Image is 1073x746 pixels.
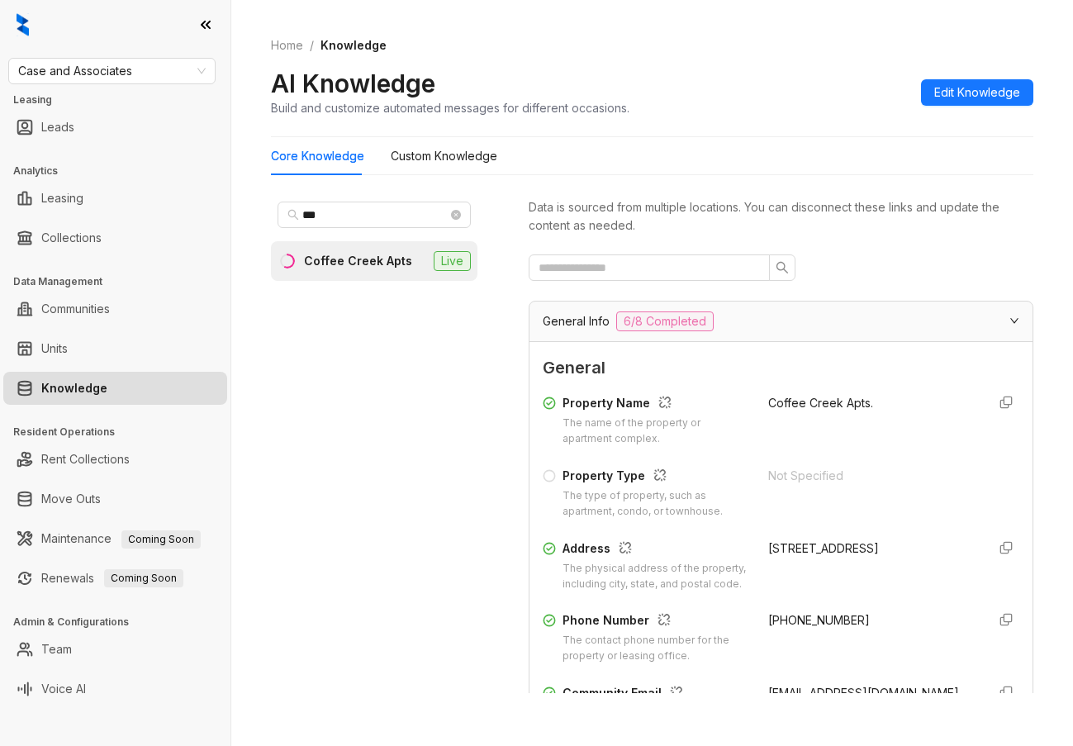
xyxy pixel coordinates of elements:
div: Custom Knowledge [391,147,497,165]
span: [PHONE_NUMBER] [768,613,870,627]
div: Not Specified [768,467,974,485]
li: Leads [3,111,227,144]
div: The type of property, such as apartment, condo, or townhouse. [563,488,748,520]
h2: AI Knowledge [271,68,435,99]
li: Move Outs [3,482,227,516]
span: Coffee Creek Apts. [768,396,873,410]
span: close-circle [451,210,461,220]
span: Live [434,251,471,271]
a: Move Outs [41,482,101,516]
div: [STREET_ADDRESS] [768,539,974,558]
a: Team [41,633,72,666]
li: Units [3,332,227,365]
li: Communities [3,292,227,325]
span: Edit Knowledge [934,83,1020,102]
div: The name of the property or apartment complex. [563,416,748,447]
div: Phone Number [563,611,748,633]
li: Renewals [3,562,227,595]
div: Community Email [563,684,748,706]
div: Core Knowledge [271,147,364,165]
div: Data is sourced from multiple locations. You can disconnect these links and update the content as... [529,198,1033,235]
span: Coming Soon [104,569,183,587]
div: The contact phone number for the property or leasing office. [563,633,748,664]
a: Rent Collections [41,443,130,476]
a: Leads [41,111,74,144]
a: Voice AI [41,672,86,706]
span: Knowledge [320,38,387,52]
span: General [543,355,1019,381]
span: expanded [1009,316,1019,325]
li: Team [3,633,227,666]
div: The physical address of the property, including city, state, and postal code. [563,561,748,592]
li: Knowledge [3,372,227,405]
a: RenewalsComing Soon [41,562,183,595]
button: Edit Knowledge [921,79,1033,106]
a: Knowledge [41,372,107,405]
div: Coffee Creek Apts [304,252,412,270]
a: Leasing [41,182,83,215]
h3: Analytics [13,164,230,178]
div: Build and customize automated messages for different occasions. [271,99,629,116]
span: Case and Associates [18,59,206,83]
li: Voice AI [3,672,227,706]
div: Property Name [563,394,748,416]
a: Units [41,332,68,365]
span: General Info [543,312,610,330]
div: Address [563,539,748,561]
span: search [776,261,789,274]
li: Maintenance [3,522,227,555]
a: Home [268,36,306,55]
div: General Info6/8 Completed [529,302,1033,341]
h3: Resident Operations [13,425,230,440]
a: Collections [41,221,102,254]
div: Property Type [563,467,748,488]
span: Coming Soon [121,530,201,549]
img: logo [17,13,29,36]
span: 6/8 Completed [616,311,714,331]
h3: Data Management [13,274,230,289]
li: Rent Collections [3,443,227,476]
span: search [287,209,299,221]
li: Collections [3,221,227,254]
a: Communities [41,292,110,325]
li: / [310,36,314,55]
h3: Leasing [13,93,230,107]
h3: Admin & Configurations [13,615,230,630]
li: Leasing [3,182,227,215]
span: [EMAIL_ADDRESS][DOMAIN_NAME] [768,686,959,700]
